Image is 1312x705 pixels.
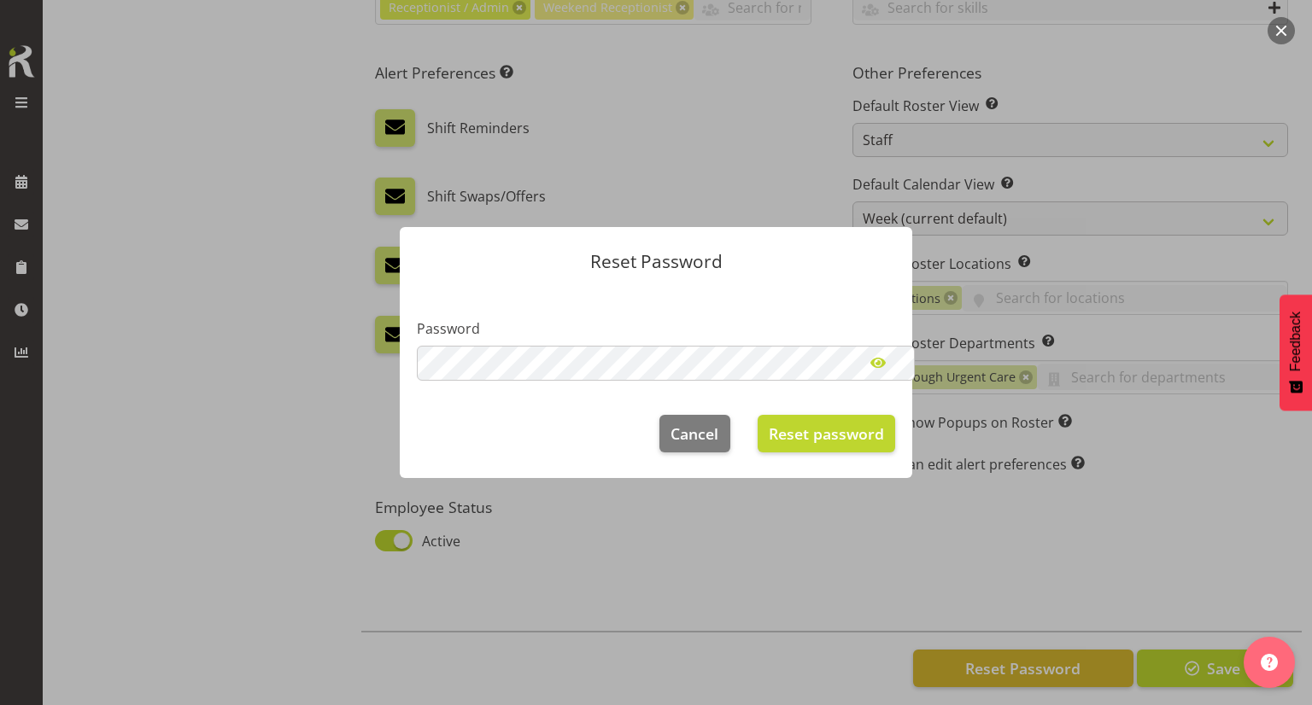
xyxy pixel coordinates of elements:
[671,422,718,445] span: Cancel
[1261,654,1278,671] img: help-xxl-2.png
[417,318,895,339] label: Password
[659,415,729,452] button: Cancel
[758,415,895,452] button: Reset password
[769,422,884,445] span: Reset password
[1288,312,1303,371] span: Feedback
[417,253,895,271] p: Reset Password
[1280,294,1312,411] button: Feedback - Show survey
